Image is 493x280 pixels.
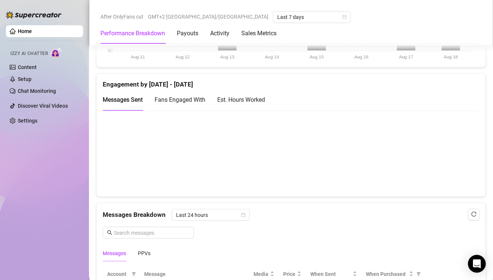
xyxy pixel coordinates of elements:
[342,15,347,19] span: calendar
[103,96,143,103] span: Messages Sent
[107,270,129,278] span: Account
[176,209,245,220] span: Last 24 hours
[254,270,268,278] span: Media
[471,211,476,216] span: reload
[103,249,126,257] div: Messages
[6,11,62,19] img: logo-BBDzfeDw.svg
[103,209,479,221] div: Messages Breakdown
[217,95,265,104] div: Est. Hours Worked
[155,96,205,103] span: Fans Engaged With
[51,47,62,58] img: AI Chatter
[277,12,346,23] span: Last 7 days
[18,28,32,34] a: Home
[177,29,198,38] div: Payouts
[10,50,48,57] span: Izzy AI Chatter
[366,270,407,278] span: When Purchased
[18,88,56,94] a: Chat Monitoring
[310,270,351,278] span: When Sent
[468,255,486,273] div: Open Intercom Messenger
[241,212,245,217] span: calendar
[283,270,295,278] span: Price
[132,271,136,276] span: filter
[18,103,68,109] a: Discover Viral Videos
[103,74,479,89] div: Engagement by [DATE] - [DATE]
[148,11,268,22] span: GMT+2 [GEOGRAPHIC_DATA]/[GEOGRAPHIC_DATA]
[18,76,32,82] a: Setup
[416,271,421,276] span: filter
[18,64,37,70] a: Content
[138,249,150,257] div: PPVs
[100,11,143,22] span: After OnlyFans cut
[107,230,112,235] span: search
[114,228,189,237] input: Search messages
[130,268,138,279] span: filter
[415,268,422,279] span: filter
[100,29,165,38] div: Performance Breakdown
[241,29,277,38] div: Sales Metrics
[18,118,37,124] a: Settings
[210,29,229,38] div: Activity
